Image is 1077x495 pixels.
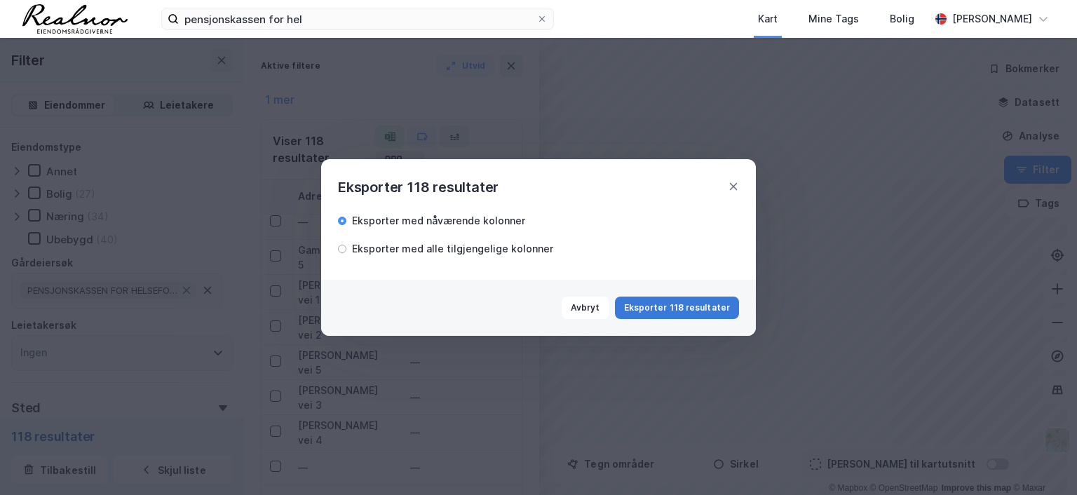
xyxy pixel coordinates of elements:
[338,176,499,198] div: Eksporter 118 resultater
[808,11,859,27] div: Mine Tags
[352,240,553,257] div: Eksporter med alle tilgjengelige kolonner
[352,212,525,229] div: Eksporter med nåværende kolonner
[1007,428,1077,495] iframe: Chat Widget
[890,11,914,27] div: Bolig
[952,11,1032,27] div: [PERSON_NAME]
[179,8,536,29] input: Søk på adresse, matrikkel, gårdeiere, leietakere eller personer
[1007,428,1077,495] div: Kontrollprogram for chat
[615,297,739,319] button: Eksporter 118 resultater
[562,297,609,319] button: Avbryt
[22,4,128,34] img: realnor-logo.934646d98de889bb5806.png
[758,11,778,27] div: Kart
